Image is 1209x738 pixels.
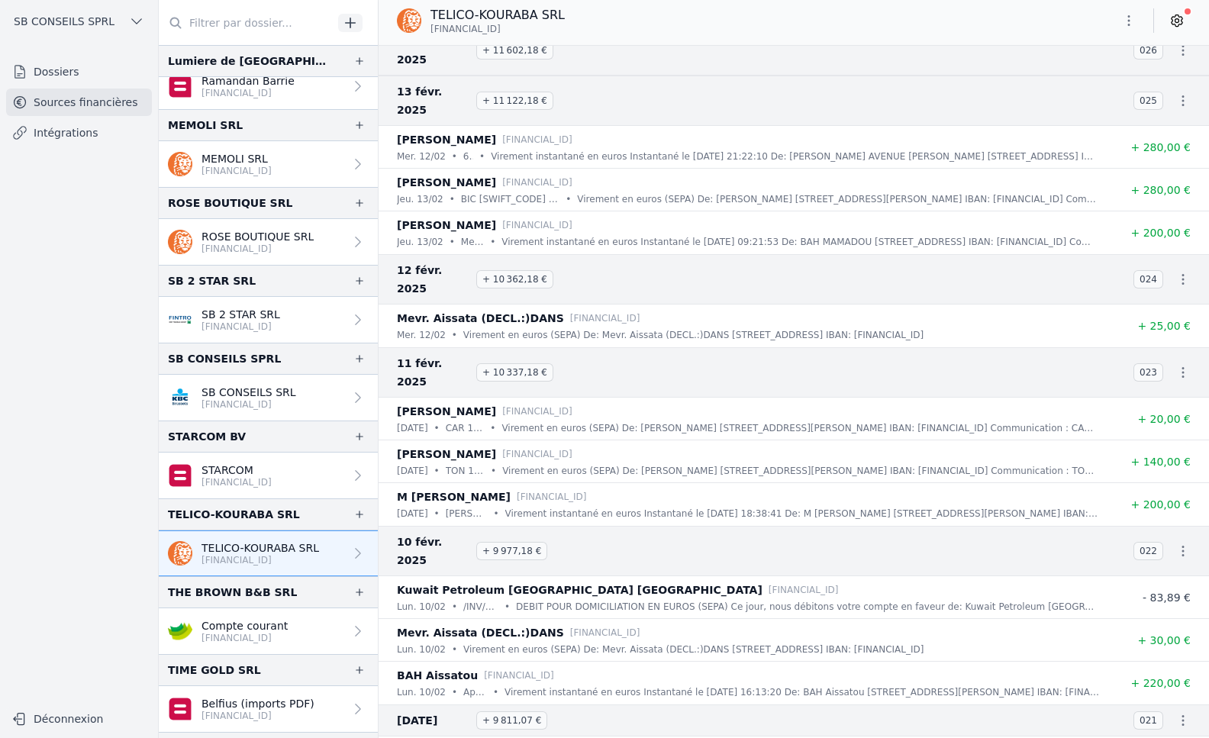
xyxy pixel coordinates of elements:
[450,192,455,207] div: •
[168,74,192,98] img: belfius-1.png
[476,270,553,288] span: + 10 362,18 €
[397,711,470,730] span: [DATE]
[1133,92,1163,110] span: 025
[168,427,246,446] div: STARCOM BV
[502,218,572,233] p: [FINANCIAL_ID]
[168,308,192,332] img: FINTRO_BE_BUSINESS_GEBABEBB.png
[397,463,428,479] p: [DATE]
[570,625,640,640] p: [FINANCIAL_ID]
[168,350,281,368] div: SB CONSEILS SPRL
[430,6,565,24] p: TELICO-KOURABA SRL
[159,608,378,654] a: Compte courant [FINANCIAL_ID]
[397,685,446,700] p: lun. 10/02
[6,707,152,731] button: Déconnexion
[493,685,498,700] div: •
[505,506,1099,521] p: Virement instantané en euros Instantané le [DATE] 18:38:41 De: M [PERSON_NAME] [STREET_ADDRESS][P...
[476,41,553,60] span: + 11 602,18 €
[1137,320,1191,332] span: + 25,00 €
[463,599,498,614] p: /INV/BEB1320803 [DATE]
[201,540,319,556] p: TELICO-KOURABA SRL
[168,541,192,566] img: ing.png
[502,132,572,147] p: [FINANCIAL_ID]
[6,119,152,147] a: Intégrations
[168,505,300,524] div: TELICO-KOURABA SRL
[430,23,501,35] span: [FINANCIAL_ID]
[452,685,457,700] div: •
[570,311,640,326] p: [FINANCIAL_ID]
[1137,634,1191,646] span: + 30,00 €
[463,327,924,343] p: Virement en euros (SEPA) De: Mevr. Aissata (DECL.:)DANS [STREET_ADDRESS] IBAN: [FINANCIAL_ID]
[502,446,572,462] p: [FINANCIAL_ID]
[168,583,297,601] div: THE BROWN B&B SRL
[461,234,484,250] p: Meu600
[397,234,443,250] p: jeu. 13/02
[502,175,572,190] p: [FINANCIAL_ID]
[201,710,314,722] p: [FINANCIAL_ID]
[397,599,446,614] p: lun. 10/02
[201,632,288,644] p: [FINANCIAL_ID]
[397,488,511,506] p: M [PERSON_NAME]
[434,463,440,479] div: •
[517,489,587,504] p: [FINANCIAL_ID]
[1133,363,1163,382] span: 023
[505,599,510,614] div: •
[168,272,256,290] div: SB 2 STAR SRL
[1133,542,1163,560] span: 022
[1130,141,1191,153] span: + 280,00 €
[494,506,499,521] div: •
[502,404,572,419] p: [FINANCIAL_ID]
[159,63,378,109] a: Ramandan Barrie [FINANCIAL_ID]
[168,697,192,721] img: belfius.png
[450,234,455,250] div: •
[463,149,473,164] p: 649
[397,8,421,33] img: ing.png
[476,92,553,110] span: + 11 122,18 €
[397,327,446,343] p: mer. 12/02
[159,9,333,37] input: Filtrer par dossier...
[397,309,564,327] p: Mevr. Aissata (DECL.:)DANS
[434,421,440,436] div: •
[1137,413,1191,425] span: + 20,00 €
[397,82,470,119] span: 13 févr. 2025
[491,463,496,479] div: •
[397,32,470,69] span: 14 févr. 2025
[159,530,378,576] a: TELICO-KOURABA SRL [FINANCIAL_ID]
[201,696,314,711] p: Belfius (imports PDF)
[168,194,292,212] div: ROSE BOUTIQUE SRL
[491,149,1099,164] p: Virement instantané en euros Instantané le [DATE] 21:22:10 De: [PERSON_NAME] AVENUE [PERSON_NAME]...
[1133,711,1163,730] span: 021
[168,661,261,679] div: TIME GOLD SRL
[201,476,272,488] p: [FINANCIAL_ID]
[201,151,272,166] p: MEMOLI SRL
[452,149,457,164] div: •
[159,141,378,187] a: MEMOLI SRL [FINANCIAL_ID]
[476,363,553,382] span: + 10 337,18 €
[452,599,457,614] div: •
[476,542,547,560] span: + 9 977,18 €
[397,421,428,436] p: [DATE]
[1133,41,1163,60] span: 026
[397,149,446,164] p: mer. 12/02
[769,582,839,598] p: [FINANCIAL_ID]
[159,219,378,265] a: ROSE BOUTIQUE SRL [FINANCIAL_ID]
[397,261,470,298] span: 12 févr. 2025
[397,642,446,657] p: lun. 10/02
[446,463,485,479] p: TON 117
[201,554,319,566] p: [FINANCIAL_ID]
[201,618,288,633] p: Compte courant
[397,173,496,192] p: [PERSON_NAME]
[1130,498,1191,511] span: + 200,00 €
[159,453,378,498] a: STARCOM [FINANCIAL_ID]
[1130,227,1191,239] span: + 200,00 €
[201,307,280,322] p: SB 2 STAR SRL
[201,87,295,99] p: [FINANCIAL_ID]
[476,711,547,730] span: + 9 811,07 €
[446,506,488,521] p: [PERSON_NAME]
[6,9,152,34] button: SB CONSEILS SPRL
[168,152,192,176] img: ing.png
[446,421,485,436] p: CAR 114
[168,619,192,643] img: crelan.png
[490,421,495,436] div: •
[168,52,329,70] div: Lumiere de [GEOGRAPHIC_DATA]
[159,297,378,343] a: SB 2 STAR SRL [FINANCIAL_ID]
